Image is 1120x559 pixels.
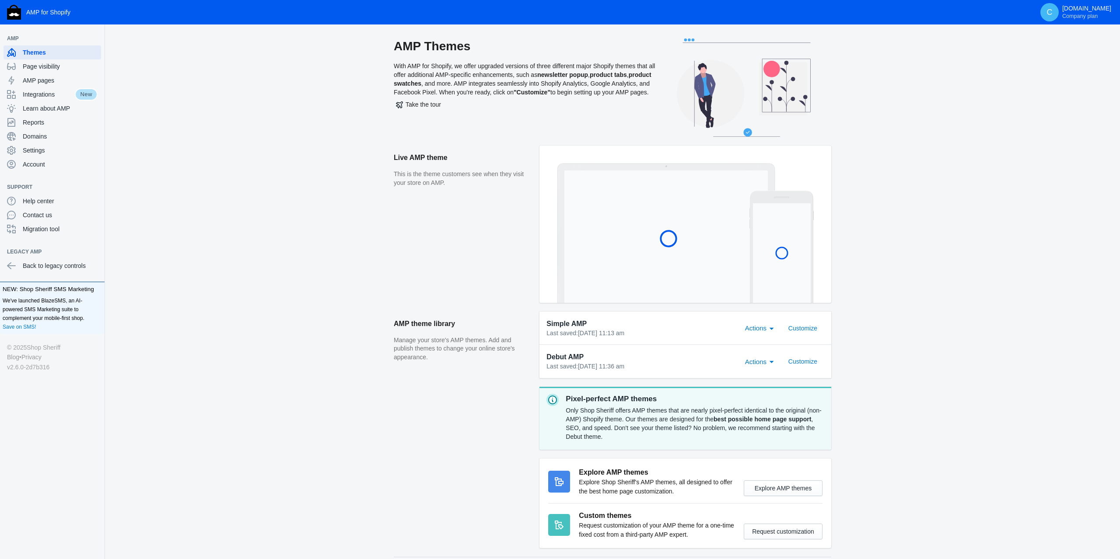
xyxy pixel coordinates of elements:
[3,143,101,157] a: Settings
[744,480,822,496] button: Explore AMP themes
[3,87,101,101] a: IntegrationsNew
[26,9,70,16] span: AMP for Shopify
[3,157,101,171] a: Account
[590,71,627,78] b: product tabs
[3,222,101,236] a: Migration tool
[89,185,103,189] button: Add a sales channel
[23,76,98,85] span: AMP pages
[3,259,101,273] a: Back to legacy controls
[394,312,531,336] h2: AMP theme library
[7,247,89,256] span: Legacy AMP
[7,352,98,362] div: •
[546,329,735,338] div: Last saved:
[3,73,101,87] a: AMP pages
[7,352,19,362] a: Blog
[3,45,101,59] a: Themes
[578,330,624,337] span: [DATE] 11:13 am
[514,89,550,96] b: "Customize"
[579,521,735,539] p: Request customization of your AMP theme for a one-time fixed cost from a third-party AMP expert.
[23,197,98,205] span: Help center
[579,478,735,496] p: Explore Shop Sheriff's AMP themes, all designed to offer the best home page customization.
[394,38,656,146] div: With AMP for Shopify, we offer upgraded versions of three different major Shopify themes that all...
[3,115,101,129] a: Reports
[89,250,103,253] button: Add a sales channel
[1045,8,1054,17] span: C
[75,88,98,101] span: New
[1062,5,1111,20] p: [DOMAIN_NAME]
[394,146,531,170] h2: Live AMP theme
[27,343,60,352] a: Shop Sheriff
[23,160,98,169] span: Account
[1062,13,1098,20] span: Company plan
[714,416,811,423] strong: best possible home page support
[578,363,624,370] span: [DATE] 11:36 am
[23,48,98,57] span: Themes
[394,97,443,112] button: Take the tour
[781,324,824,331] a: Customize
[537,71,588,78] b: newsletter popup
[781,354,824,369] button: Customize
[745,322,778,333] mat-select: Actions
[546,319,587,329] span: Simple AMP
[7,362,98,372] div: v2.6.0-2d7b316
[3,208,101,222] a: Contact us
[394,71,651,87] b: product swatches
[23,225,98,233] span: Migration tool
[3,129,101,143] a: Domains
[566,394,824,404] p: Pixel-perfect AMP themes
[394,170,531,187] p: This is the theme customers see when they visit your store on AMP.
[579,467,735,478] h3: Explore AMP themes
[23,118,98,127] span: Reports
[23,146,98,155] span: Settings
[394,38,656,54] h2: AMP Themes
[23,132,98,141] span: Domains
[749,191,814,303] img: Mobile frame
[781,358,824,365] a: Customize
[788,325,817,332] span: Customize
[781,320,824,336] button: Customize
[745,356,778,366] mat-select: Actions
[744,524,822,539] button: Request customization
[557,163,775,303] img: Laptop frame
[23,62,98,71] span: Page visibility
[7,343,98,352] div: © 2025
[23,90,75,99] span: Integrations
[566,404,824,443] div: Only Shop Sheriff offers AMP themes that are nearly pixel-perfect identical to the original (non-...
[89,37,103,40] button: Add a sales channel
[394,336,531,362] p: Manage your store's AMP themes. Add and publish themes to change your online store's appearance.
[745,358,766,365] span: Actions
[3,323,36,331] a: Save on SMS!
[579,510,735,521] h3: Custom themes
[7,34,89,43] span: AMP
[23,104,98,113] span: Learn about AMP
[396,101,441,108] span: Take the tour
[788,358,817,365] span: Customize
[546,362,735,371] div: Last saved:
[7,5,21,20] img: Shop Sheriff Logo
[23,211,98,219] span: Contact us
[3,59,101,73] a: Page visibility
[745,324,766,332] span: Actions
[3,101,101,115] a: Learn about AMP
[7,183,89,191] span: Support
[546,352,584,362] span: Debut AMP
[21,352,42,362] a: Privacy
[23,261,98,270] span: Back to legacy controls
